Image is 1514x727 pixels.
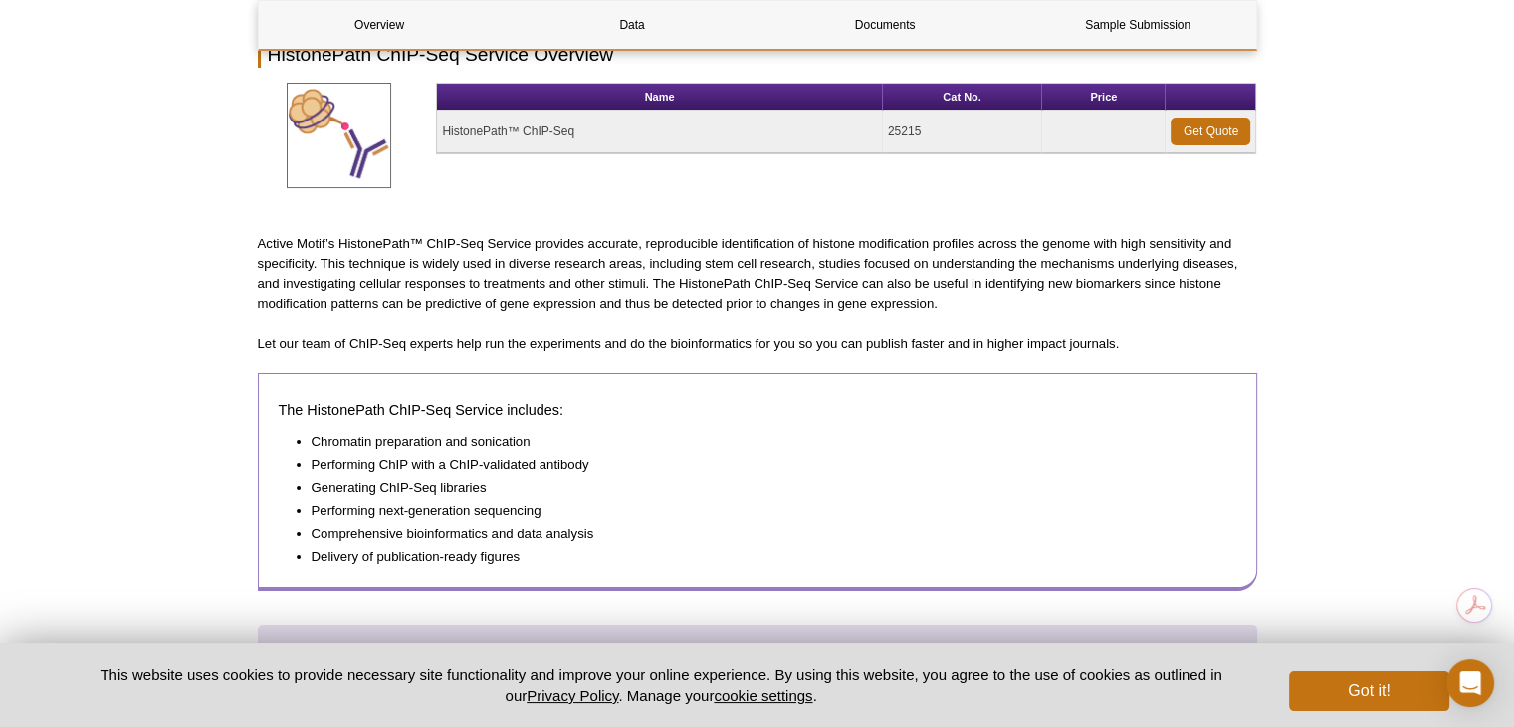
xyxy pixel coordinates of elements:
a: Documents [764,1,1006,49]
th: Price [1042,84,1166,111]
a: Privacy Policy [527,687,618,704]
h2: HistonePath ChIP-Seq Service Overview [258,41,1257,68]
li: Performing next-generation sequencing [312,501,1216,521]
p: This website uses cookies to provide necessary site functionality and improve your online experie... [66,664,1257,706]
td: HistonePath™ ChIP-Seq [437,111,883,153]
td: 25215 [883,111,1042,153]
li: Delivery of publication-ready figures [312,547,1216,567]
li: Performing ChIP with a ChIP-validated antibody [312,455,1216,475]
p: Active Motif’s HistonePath™ ChIP-Seq Service provides accurate, reproducible identification of hi... [258,234,1257,314]
div: Open Intercom Messenger [1446,659,1494,707]
li: Generating ChIP-Seq libraries [312,478,1216,498]
img: Histone Modifications [287,83,391,188]
li: Chromatin preparation and sonication [312,432,1216,452]
button: cookie settings [714,687,812,704]
a: Overview [259,1,501,49]
a: Sample Submission [1017,1,1259,49]
th: Cat No. [883,84,1042,111]
a: Get Quote [1171,118,1250,145]
th: Name [437,84,883,111]
li: Comprehensive bioinformatics and data analysis [312,524,1216,544]
a: Data [512,1,754,49]
button: Got it! [1289,671,1448,711]
h3: The HistonePath ChIP-Seq Service includes: [279,398,1236,422]
p: Let our team of ChIP-Seq experts help run the experiments and do the bioinformatics for you so yo... [258,334,1257,354]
